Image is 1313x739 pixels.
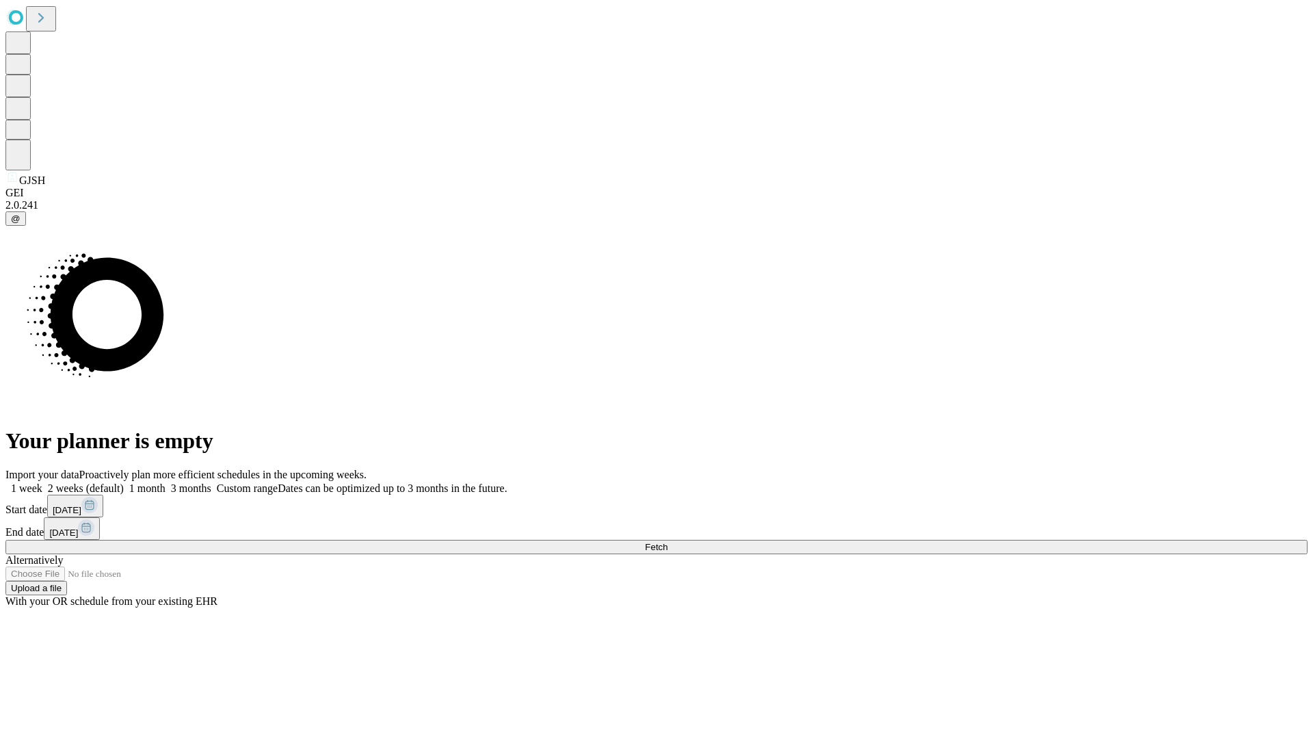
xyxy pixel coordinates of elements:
h1: Your planner is empty [5,428,1308,454]
span: [DATE] [53,505,81,515]
div: GEI [5,187,1308,199]
div: End date [5,517,1308,540]
button: @ [5,211,26,226]
button: Upload a file [5,581,67,595]
div: Start date [5,495,1308,517]
button: Fetch [5,540,1308,554]
span: Import your data [5,469,79,480]
span: Custom range [217,482,278,494]
span: Proactively plan more efficient schedules in the upcoming weeks. [79,469,367,480]
div: 2.0.241 [5,199,1308,211]
span: 2 weeks (default) [48,482,124,494]
span: Dates can be optimized up to 3 months in the future. [278,482,507,494]
button: [DATE] [47,495,103,517]
span: 1 week [11,482,42,494]
span: With your OR schedule from your existing EHR [5,595,217,607]
span: 3 months [171,482,211,494]
span: Fetch [645,542,667,552]
span: GJSH [19,174,45,186]
span: Alternatively [5,554,63,566]
span: @ [11,213,21,224]
button: [DATE] [44,517,100,540]
span: [DATE] [49,528,78,538]
span: 1 month [129,482,165,494]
